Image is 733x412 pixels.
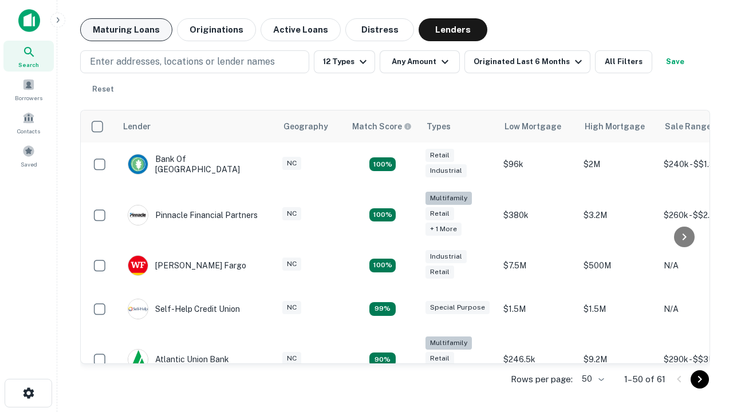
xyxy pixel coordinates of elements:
[498,244,578,287] td: $7.5M
[283,120,328,133] div: Geography
[128,205,148,225] img: picture
[657,50,693,73] button: Save your search to get updates of matches that match your search criteria.
[425,192,472,205] div: Multifamily
[578,287,658,331] td: $1.5M
[282,352,301,365] div: NC
[676,284,733,339] iframe: Chat Widget
[128,205,258,225] div: Pinnacle Financial Partners
[3,74,54,105] a: Borrowers
[277,110,345,142] th: Geography
[80,50,309,73] button: Enter addresses, locations or lender names
[595,50,652,73] button: All Filters
[80,18,172,41] button: Maturing Loans
[585,120,645,133] div: High Mortgage
[128,256,148,275] img: picture
[665,120,711,133] div: Sale Range
[128,255,246,276] div: [PERSON_NAME] Fargo
[578,331,658,389] td: $9.2M
[427,120,451,133] div: Types
[282,301,301,314] div: NC
[314,50,375,73] button: 12 Types
[425,301,490,314] div: Special Purpose
[282,207,301,220] div: NC
[3,107,54,138] a: Contacts
[369,208,396,222] div: Matching Properties: 20, hasApolloMatch: undefined
[425,223,462,236] div: + 1 more
[419,18,487,41] button: Lenders
[3,41,54,72] a: Search
[352,120,412,133] div: Capitalize uses an advanced AI algorithm to match your search with the best lender. The match sco...
[498,287,578,331] td: $1.5M
[578,110,658,142] th: High Mortgage
[691,370,709,389] button: Go to next page
[498,186,578,244] td: $380k
[18,9,40,32] img: capitalize-icon.png
[624,373,665,386] p: 1–50 of 61
[21,160,37,169] span: Saved
[128,349,229,370] div: Atlantic Union Bank
[578,186,658,244] td: $3.2M
[577,371,606,387] div: 50
[128,154,265,175] div: Bank Of [GEOGRAPHIC_DATA]
[123,120,151,133] div: Lender
[425,149,454,162] div: Retail
[425,250,467,263] div: Industrial
[425,164,467,177] div: Industrial
[15,93,42,102] span: Borrowers
[128,350,148,369] img: picture
[90,55,275,69] p: Enter addresses, locations or lender names
[17,126,40,136] span: Contacts
[498,110,578,142] th: Low Mortgage
[116,110,277,142] th: Lender
[18,60,39,69] span: Search
[464,50,590,73] button: Originated Last 6 Months
[128,154,148,174] img: picture
[578,142,658,186] td: $2M
[282,257,301,271] div: NC
[345,18,414,41] button: Distress
[369,352,396,366] div: Matching Properties: 10, hasApolloMatch: undefined
[425,207,454,220] div: Retail
[498,142,578,186] td: $96k
[369,302,396,316] div: Matching Properties: 11, hasApolloMatch: undefined
[474,55,585,69] div: Originated Last 6 Months
[425,266,454,279] div: Retail
[505,120,561,133] div: Low Mortgage
[369,157,396,171] div: Matching Properties: 15, hasApolloMatch: undefined
[85,78,121,101] button: Reset
[498,331,578,389] td: $246.5k
[425,352,454,365] div: Retail
[380,50,460,73] button: Any Amount
[511,373,573,386] p: Rows per page:
[3,140,54,171] a: Saved
[128,299,148,319] img: picture
[345,110,420,142] th: Capitalize uses an advanced AI algorithm to match your search with the best lender. The match sco...
[352,120,409,133] h6: Match Score
[128,299,240,319] div: Self-help Credit Union
[420,110,498,142] th: Types
[425,336,472,350] div: Multifamily
[177,18,256,41] button: Originations
[578,244,658,287] td: $500M
[369,259,396,272] div: Matching Properties: 14, hasApolloMatch: undefined
[282,157,301,170] div: NC
[261,18,341,41] button: Active Loans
